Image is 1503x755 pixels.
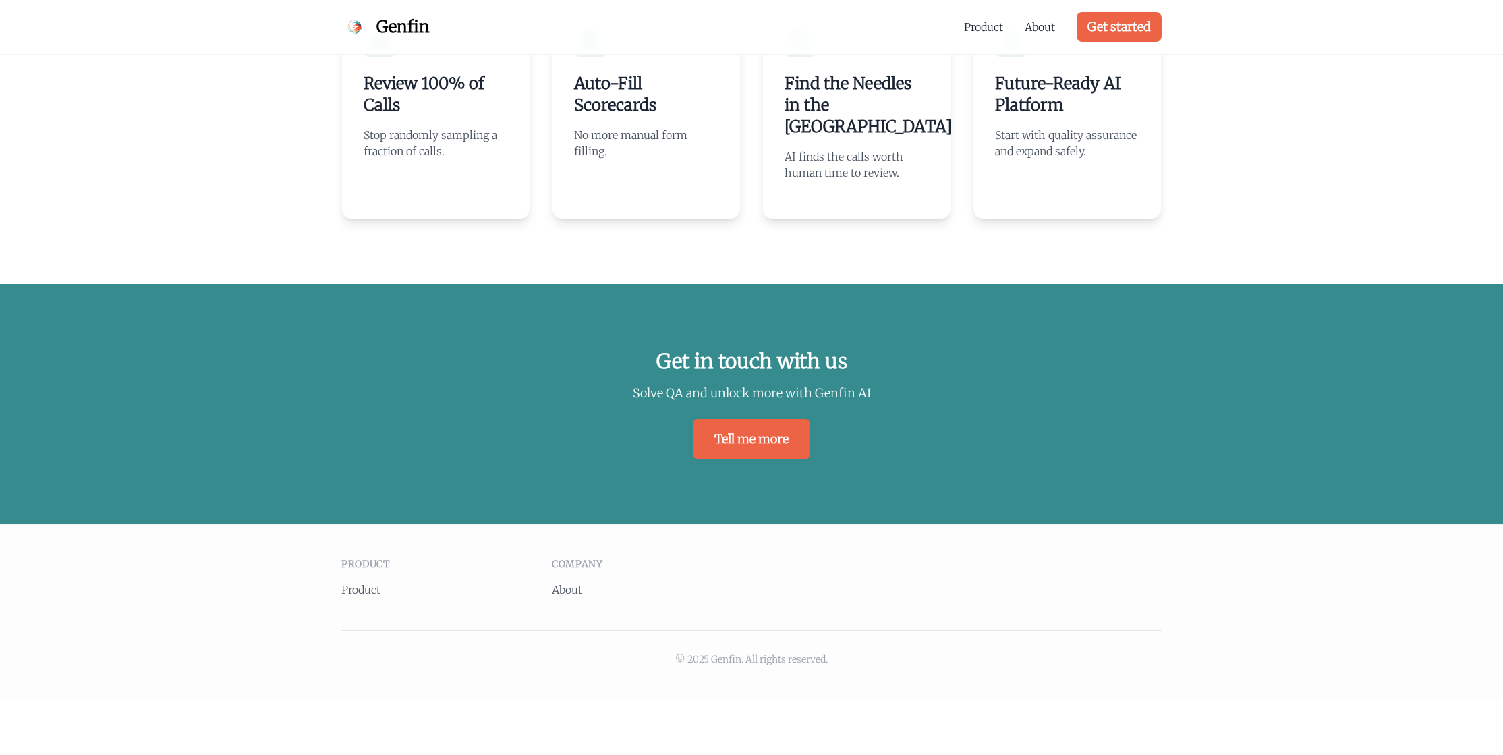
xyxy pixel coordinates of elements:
[341,557,530,571] h3: Product
[552,557,741,571] h3: Company
[341,13,368,40] img: Genfin Logo
[785,73,929,138] h3: Find the Needles in the [GEOGRAPHIC_DATA]
[995,127,1139,159] p: Start with quality assurance and expand safely.
[785,148,929,181] p: AI finds the calls worth human time to review.
[1077,12,1162,42] a: Get started
[552,583,582,596] a: About
[341,13,430,40] a: Genfin
[964,19,1003,35] a: Product
[341,583,380,596] a: Product
[1025,19,1055,35] a: About
[574,73,718,116] h3: Auto-Fill Scorecards
[364,127,508,159] p: Stop randomly sampling a fraction of calls.
[995,73,1139,116] h3: Future-Ready AI Platform
[574,127,718,159] p: No more manual form filling.
[376,16,430,38] span: Genfin
[341,652,1162,666] p: © 2025 Genfin. All rights reserved.
[693,419,810,459] a: Tell me more
[364,73,508,116] h3: Review 100% of Calls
